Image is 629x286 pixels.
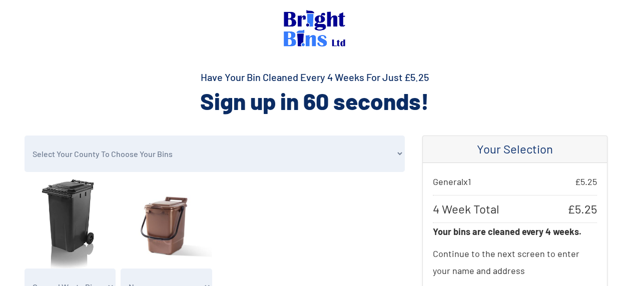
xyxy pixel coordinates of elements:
img: general.jpg [25,177,116,268]
h4: Have Your Bin Cleaned Every 4 Weeks For Just £5.25 [22,70,607,84]
span: £ 5.25 [575,173,597,190]
h2: Sign up in 60 seconds! [22,86,607,116]
p: 4 Week Total [433,195,597,223]
span: £ 5.25 [567,200,597,217]
h4: Your Selection [433,142,597,156]
p: Continue to the next screen to enter your name and address [433,240,597,284]
p: General x 1 [433,173,597,190]
img: food.jpg [121,177,212,268]
strong: Your bins are cleaned every 4 weeks. [433,226,581,237]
